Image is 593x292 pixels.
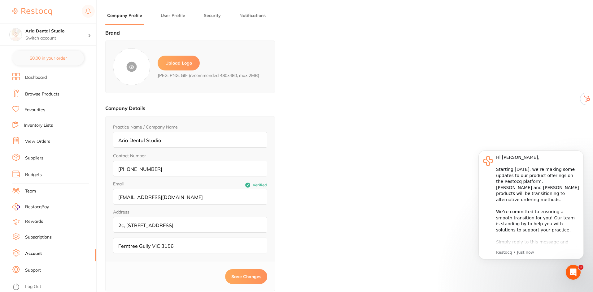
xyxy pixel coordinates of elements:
[469,141,593,275] iframe: Intercom notifications message
[25,35,88,41] p: Switch account
[12,5,52,19] a: Restocq Logo
[25,138,50,145] a: View Orders
[113,125,178,129] label: Practice Name / Company Name
[578,265,583,270] span: 1
[225,269,267,284] button: Save Changes
[12,282,94,292] button: Log Out
[25,204,49,210] span: RestocqPay
[25,284,41,290] a: Log Out
[158,73,259,78] span: JPEG, PNG, GIF (recommended 480x480, max 2MB)
[566,265,581,280] iframe: Intercom live chat
[27,13,110,159] div: Hi [PERSON_NAME], ​ Starting [DATE], we’re making some updates to our product offerings on the Re...
[25,188,36,194] a: Team
[25,218,43,225] a: Rewards
[27,108,110,114] p: Message from Restocq, sent Just now
[113,181,190,186] label: Email
[24,107,45,113] a: Favourites
[105,13,144,19] button: Company Profile
[158,56,200,70] label: Upload Logo
[10,28,22,41] img: Aria Dental Studio
[105,105,145,111] label: Company Details
[159,13,187,19] button: User Profile
[238,13,268,19] button: Notifications
[12,51,84,66] button: $0.00 in your order
[25,91,59,97] a: Browse Products
[113,153,146,158] label: Contact Number
[12,8,52,15] img: Restocq Logo
[25,74,47,81] a: Dashboard
[25,172,42,178] a: Budgets
[24,122,53,129] a: Inventory Lists
[25,234,52,240] a: Subscriptions
[231,274,261,279] span: Save Changes
[113,209,129,214] legend: Address
[25,28,88,34] h4: Aria Dental Studio
[12,203,20,210] img: RestocqPay
[25,267,41,273] a: Support
[25,251,42,257] a: Account
[105,30,120,36] label: Brand
[253,183,267,187] span: Verified
[25,155,43,161] a: Suppliers
[202,13,223,19] button: Security
[12,203,49,210] a: RestocqPay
